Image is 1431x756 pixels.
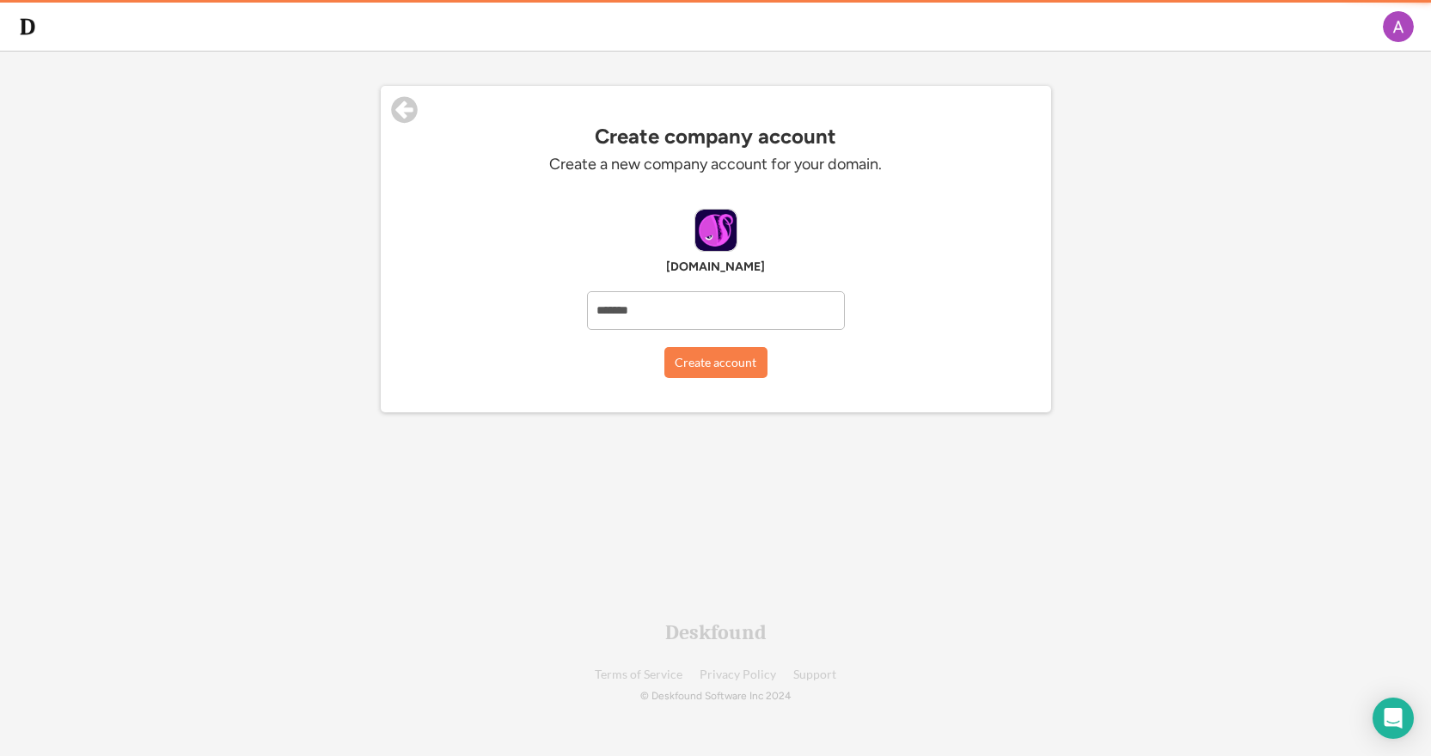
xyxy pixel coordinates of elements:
img: d-whitebg.png [17,16,38,37]
div: [DOMAIN_NAME] [458,260,974,274]
div: Create a new company account for your domain. [467,155,965,174]
a: Support [793,668,836,681]
div: Open Intercom Messenger [1373,698,1414,739]
div: Create company account [398,125,1034,149]
a: Terms of Service [595,668,682,681]
button: Create account [664,347,767,378]
div: Deskfound [665,622,767,643]
img: kraken.tech [695,210,737,251]
img: ACg8ocKyTrLwjlUe7XOdHJG3HFhed5EMv0Ic6HOuQY2SFe2GfW3mhw=s96-c [1383,11,1414,42]
a: Privacy Policy [700,668,776,681]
